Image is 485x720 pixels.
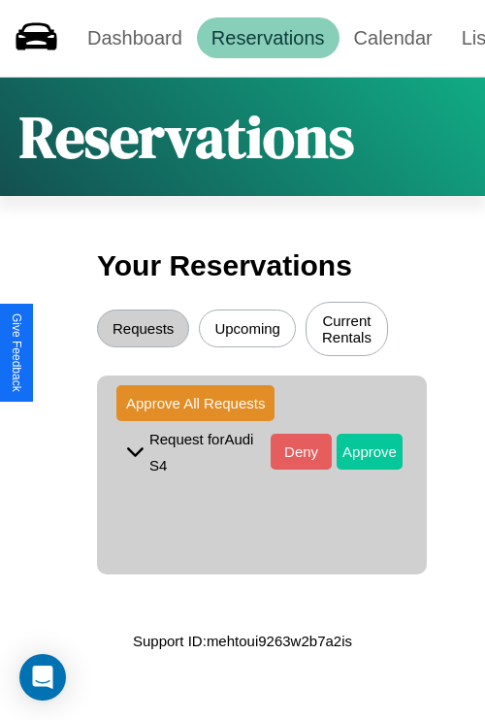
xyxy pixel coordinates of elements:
a: Calendar [339,17,447,58]
button: Upcoming [199,310,296,347]
button: Requests [97,310,189,347]
p: Request for Audi S4 [149,426,271,478]
div: Give Feedback [10,313,23,392]
button: Approve [337,434,403,470]
a: Dashboard [73,17,197,58]
h3: Your Reservations [97,240,388,292]
h1: Reservations [19,97,354,177]
button: Deny [271,434,332,470]
a: Reservations [197,17,339,58]
button: Approve All Requests [116,385,275,421]
p: Support ID: mehtoui9263w2b7a2is [133,628,352,654]
button: Current Rentals [306,302,388,356]
div: Open Intercom Messenger [19,654,66,701]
